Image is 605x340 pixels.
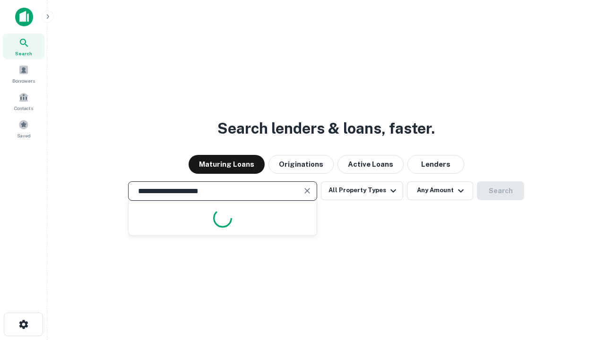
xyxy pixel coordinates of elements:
[3,88,44,114] a: Contacts
[407,155,464,174] button: Lenders
[3,34,44,59] a: Search
[15,50,32,57] span: Search
[407,181,473,200] button: Any Amount
[14,104,33,112] span: Contacts
[337,155,404,174] button: Active Loans
[189,155,265,174] button: Maturing Loans
[17,132,31,139] span: Saved
[268,155,334,174] button: Originations
[12,77,35,85] span: Borrowers
[321,181,403,200] button: All Property Types
[15,8,33,26] img: capitalize-icon.png
[558,264,605,310] iframe: Chat Widget
[301,184,314,197] button: Clear
[217,117,435,140] h3: Search lenders & loans, faster.
[3,116,44,141] a: Saved
[3,61,44,86] a: Borrowers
